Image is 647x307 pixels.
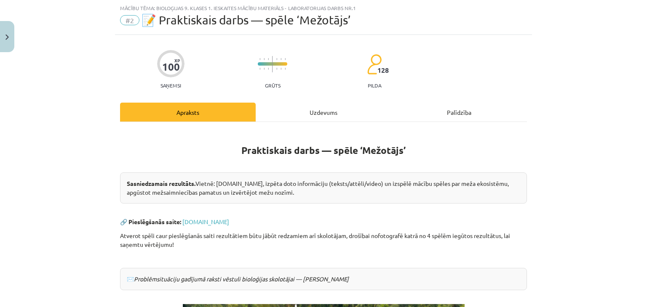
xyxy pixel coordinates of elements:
div: Apraksts [120,103,256,122]
img: icon-close-lesson-0947bae3869378f0d4975bcd49f059093ad1ed9edebbc8119c70593378902aed.svg [5,34,9,40]
div: Uzdevums [256,103,391,122]
strong: Praktiskais darbs — spēle ‘Mežotājs’ [241,144,406,156]
div: ✉️ [120,268,527,290]
span: 128 [377,66,389,74]
p: Saņemsi [157,82,184,88]
em: Problēmsituāciju gadījumā raksti vēstuli bioloģijas skolotājai — [PERSON_NAME] [134,275,349,283]
span: #2 [120,15,139,25]
strong: Sasniedzamais rezultāts. [127,180,195,187]
img: icon-short-line-57e1e144782c952c97e751825c79c345078a6d821885a25fce030b3d8c18986b.svg [268,68,269,70]
img: students-c634bb4e5e11cddfef0936a35e636f08e4e9abd3cc4e673bd6f9a4125e45ecb1.svg [367,54,382,75]
p: Atverot spēli caur pieslēgšanās saiti rezultātiem būtu jābūt redzamiem arī skolotājam, drošībai n... [120,231,527,249]
span: XP [174,58,180,63]
img: icon-short-line-57e1e144782c952c97e751825c79c345078a6d821885a25fce030b3d8c18986b.svg [259,58,260,60]
span: 📝 Praktiskais darbs — spēle ‘Mežotājs’ [142,13,351,27]
p: Grūts [265,82,281,88]
img: icon-long-line-d9ea69661e0d244f92f715978eff75569469978d946b2353a9bb055b3ed8787d.svg [272,56,273,72]
a: [DOMAIN_NAME] [182,218,229,225]
img: icon-short-line-57e1e144782c952c97e751825c79c345078a6d821885a25fce030b3d8c18986b.svg [276,68,277,70]
div: Vietnē: [DOMAIN_NAME], izpēta doto informāciju (teksts/attēli/video) un izspēlē mācību spēles par... [120,172,527,204]
div: Mācību tēma: Bioloģijas 9. klases 1. ieskaites mācību materiāls - laboratorijas darbs nr.1 [120,5,527,11]
p: pilda [368,82,381,88]
img: icon-short-line-57e1e144782c952c97e751825c79c345078a6d821885a25fce030b3d8c18986b.svg [281,58,281,60]
img: icon-short-line-57e1e144782c952c97e751825c79c345078a6d821885a25fce030b3d8c18986b.svg [281,68,281,70]
img: icon-short-line-57e1e144782c952c97e751825c79c345078a6d821885a25fce030b3d8c18986b.svg [259,68,260,70]
img: icon-short-line-57e1e144782c952c97e751825c79c345078a6d821885a25fce030b3d8c18986b.svg [268,58,269,60]
strong: 🔗 Pieslēgšanās saite: [120,218,181,225]
img: icon-short-line-57e1e144782c952c97e751825c79c345078a6d821885a25fce030b3d8c18986b.svg [276,58,277,60]
div: 100 [162,61,180,73]
div: Palīdzība [391,103,527,122]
